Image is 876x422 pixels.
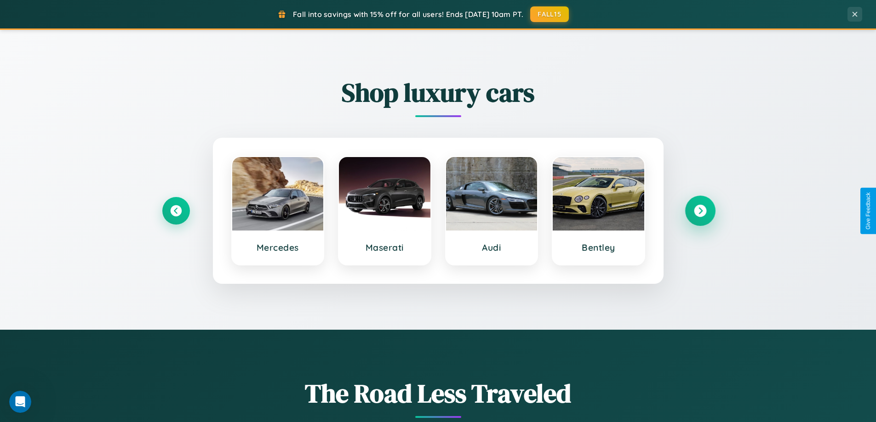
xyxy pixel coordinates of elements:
h3: Mercedes [241,242,315,253]
h3: Bentley [562,242,635,253]
span: Fall into savings with 15% off for all users! Ends [DATE] 10am PT. [293,10,523,19]
h3: Audi [455,242,528,253]
h3: Maserati [348,242,421,253]
div: Give Feedback [865,192,871,230]
h1: The Road Less Traveled [162,376,714,411]
iframe: Intercom live chat [9,391,31,413]
h2: Shop luxury cars [162,75,714,110]
button: FALL15 [530,6,569,22]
